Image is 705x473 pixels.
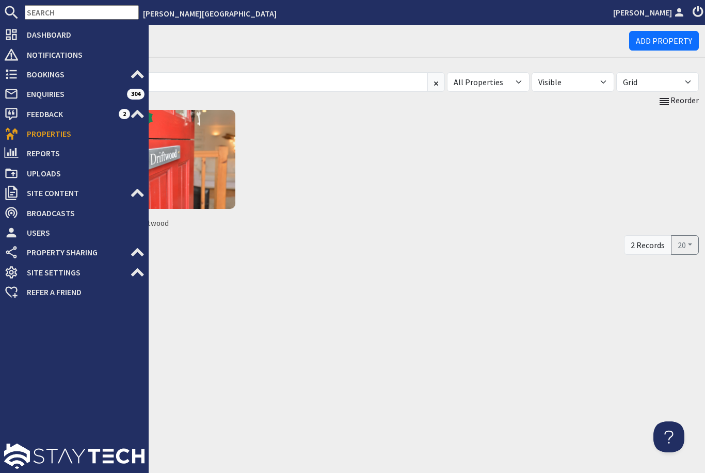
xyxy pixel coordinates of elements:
[4,444,145,469] img: staytech_l_w-4e588a39d9fa60e82540d7cfac8cfe4b7147e857d3e8dbdfbd41c59d52db0ec4.svg
[629,31,699,51] a: Add Property
[19,125,145,142] span: Properties
[19,145,145,161] span: Reports
[19,66,130,83] span: Bookings
[4,224,145,241] a: Users
[19,244,130,260] span: Property Sharing
[136,110,235,209] img: Driftwood's icon
[19,86,127,102] span: Enquiries
[4,185,145,201] a: Site Content
[4,106,145,122] a: Feedback 2
[19,165,145,182] span: Uploads
[119,109,130,119] span: 2
[31,72,428,92] input: Search...
[19,185,130,201] span: Site Content
[4,244,145,260] a: Property Sharing
[19,205,145,221] span: Broadcasts
[613,6,686,19] a: [PERSON_NAME]
[658,94,699,107] a: Reorder
[19,46,145,63] span: Notifications
[134,108,237,233] a: Driftwood's icon9.5Driftwood
[143,8,277,19] a: [PERSON_NAME][GEOGRAPHIC_DATA]
[4,86,145,102] a: Enquiries 304
[4,284,145,300] a: Refer a Friend
[671,235,699,255] button: 20
[19,26,145,43] span: Dashboard
[127,89,145,99] span: 304
[4,264,145,281] a: Site Settings
[4,165,145,182] a: Uploads
[136,218,235,230] span: Driftwood
[19,106,119,122] span: Feedback
[25,5,139,20] input: SEARCH
[624,235,671,255] div: 2 Records
[653,421,684,452] iframe: Toggle Customer Support
[4,125,145,142] a: Properties
[4,46,145,63] a: Notifications
[4,205,145,221] a: Broadcasts
[19,224,145,241] span: Users
[19,284,145,300] span: Refer a Friend
[4,66,145,83] a: Bookings
[4,145,145,161] a: Reports
[19,264,130,281] span: Site Settings
[4,26,145,43] a: Dashboard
